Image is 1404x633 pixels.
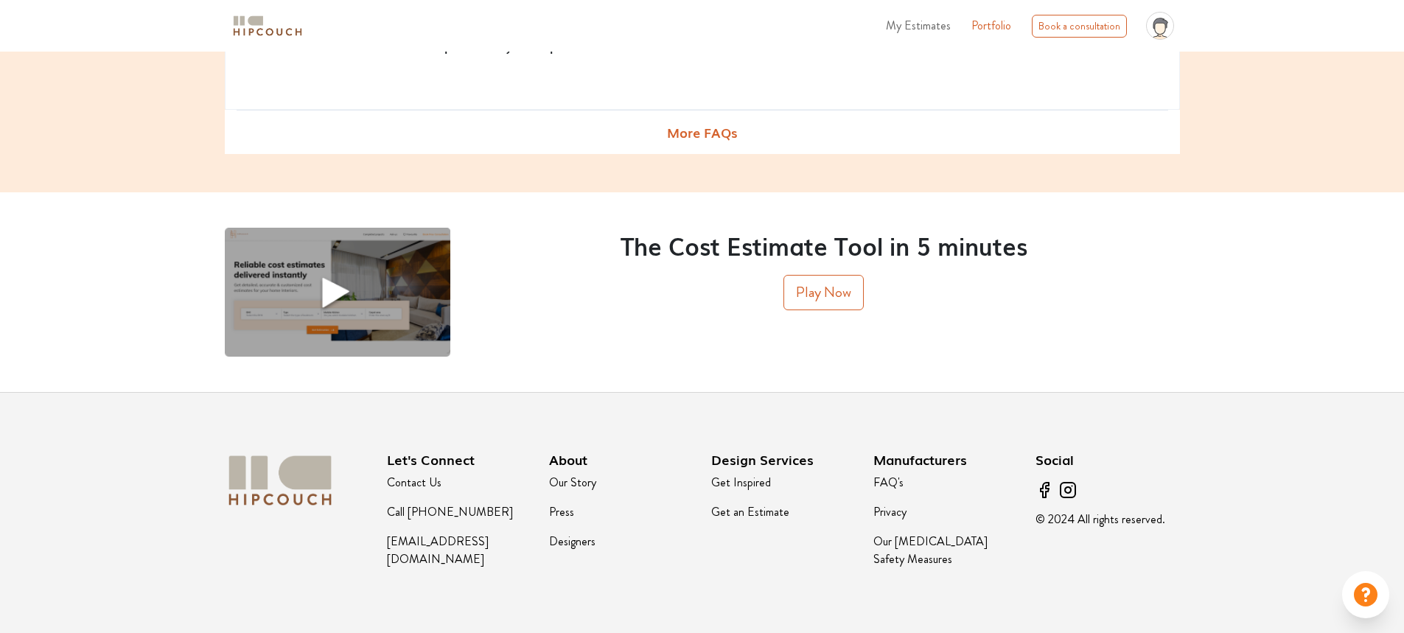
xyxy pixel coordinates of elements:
[711,474,771,491] a: Get Inspired
[873,533,988,567] a: Our [MEDICAL_DATA] Safety Measures
[549,503,574,520] a: Press
[971,17,1011,35] a: Portfolio
[231,13,304,39] img: logo-horizontal.svg
[667,111,737,153] span: More FAQs
[387,533,489,567] a: [EMAIL_ADDRESS][DOMAIN_NAME]
[387,452,531,468] h3: Let's Connect
[225,452,335,509] img: logo-white.svg
[711,452,856,468] h3: Design Services
[549,474,596,491] a: Our Story
[873,474,904,491] a: FAQ's
[231,10,304,43] span: logo-horizontal.svg
[387,474,441,491] a: Contact Us
[783,275,864,310] button: Play Now
[549,452,694,468] h3: About
[873,452,1018,468] h3: Manufacturers
[886,17,951,34] span: My Estimates
[549,533,596,550] a: Designers
[1035,452,1180,468] h3: Social
[1035,511,1180,528] p: © 2024 All rights reserved.
[387,503,513,520] a: Call [PHONE_NUMBER]
[1032,15,1127,38] div: Book a consultation
[873,503,907,520] a: Privacy
[225,228,450,357] img: demo-video
[621,228,1027,262] span: The Cost Estimate Tool in 5 minutes
[711,503,789,520] a: Get an Estimate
